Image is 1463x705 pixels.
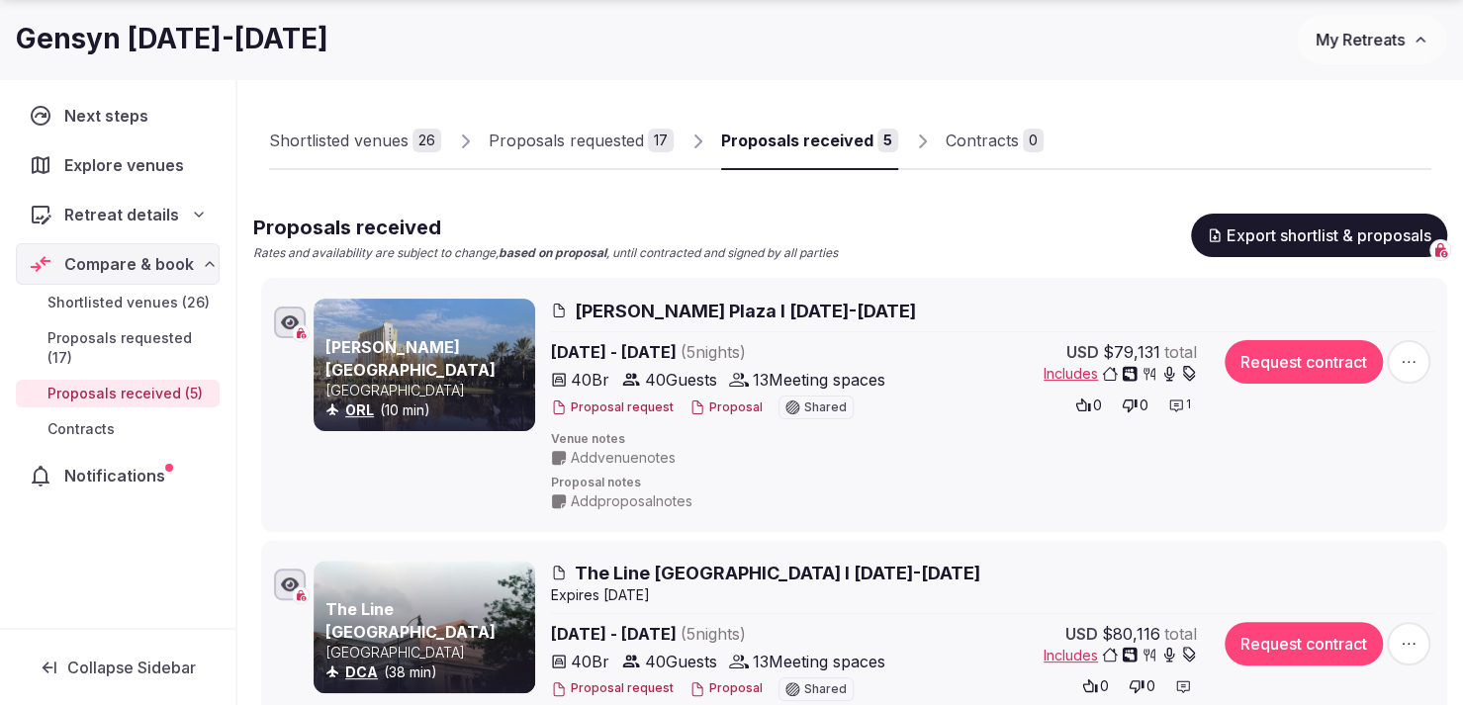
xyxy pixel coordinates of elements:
[1103,340,1160,364] span: $79,131
[1069,392,1108,419] button: 0
[645,368,717,392] span: 40 Guests
[571,491,692,511] span: Add proposal notes
[64,104,156,128] span: Next steps
[551,475,1434,491] span: Proposal notes
[16,144,220,186] a: Explore venues
[499,245,606,260] strong: based on proposal
[489,113,674,170] a: Proposals requested17
[551,622,899,646] span: [DATE] - [DATE]
[753,368,885,392] span: 13 Meeting spaces
[345,663,378,680] a: DCA
[64,252,194,276] span: Compare & book
[16,646,220,689] button: Collapse Sidebar
[1102,622,1160,646] span: $80,116
[412,129,441,152] div: 26
[325,381,531,400] p: [GEOGRAPHIC_DATA]
[946,129,1019,152] div: Contracts
[1065,622,1098,646] span: USD
[551,399,674,416] button: Proposal request
[16,380,220,407] a: Proposals received (5)
[1116,392,1154,419] button: 0
[1225,340,1383,384] button: Request contract
[1225,622,1383,665] button: Request contract
[64,203,179,226] span: Retreat details
[681,624,746,644] span: ( 5 night s )
[1164,340,1197,364] span: total
[16,455,220,496] a: Notifications
[345,400,374,420] button: ORL
[47,384,203,403] span: Proposals received (5)
[575,299,916,323] span: [PERSON_NAME] Plaza I [DATE]-[DATE]
[269,113,441,170] a: Shortlisted venues26
[67,658,196,677] span: Collapse Sidebar
[1076,672,1115,700] button: 0
[877,129,898,152] div: 5
[753,650,885,673] span: 13 Meeting spaces
[16,95,220,136] a: Next steps
[489,129,644,152] div: Proposals requested
[16,324,220,372] a: Proposals requested (17)
[804,401,847,413] span: Shared
[345,401,374,418] a: ORL
[1066,340,1099,364] span: USD
[1093,396,1102,415] span: 0
[16,20,328,58] h1: Gensyn [DATE]-[DATE]
[64,153,192,177] span: Explore venues
[1140,396,1148,415] span: 0
[47,293,210,312] span: Shortlisted venues (26)
[325,643,531,662] p: [GEOGRAPHIC_DATA]
[551,680,674,697] button: Proposal request
[1023,129,1044,152] div: 0
[345,662,378,682] button: DCA
[47,419,115,439] span: Contracts
[551,340,899,364] span: [DATE] - [DATE]
[721,113,898,170] a: Proposals received5
[551,431,1434,448] span: Venue notes
[1297,15,1447,64] button: My Retreats
[1123,672,1161,700] button: 0
[269,129,409,152] div: Shortlisted venues
[325,400,531,420] div: (10 min)
[1191,214,1447,257] button: Export shortlist & proposals
[689,680,763,697] button: Proposal
[648,129,674,152] div: 17
[721,129,873,152] div: Proposals received
[689,399,763,416] button: Proposal
[571,650,609,673] span: 40 Br
[1186,397,1191,413] span: 1
[575,561,980,585] span: The Line [GEOGRAPHIC_DATA] I [DATE]-[DATE]
[16,289,220,316] a: Shortlisted venues (26)
[1044,646,1197,665] button: Includes
[64,464,173,487] span: Notifications
[946,113,1044,170] a: Contracts0
[1146,676,1155,696] span: 0
[551,585,1434,605] div: Expire s [DATE]
[645,650,717,673] span: 40 Guests
[681,342,746,362] span: ( 5 night s )
[1044,364,1197,384] button: Includes
[571,368,609,392] span: 40 Br
[1164,622,1197,646] span: total
[1100,676,1109,696] span: 0
[571,448,676,468] span: Add venue notes
[325,662,531,682] div: (38 min)
[804,683,847,695] span: Shared
[253,214,838,241] h2: Proposals received
[47,328,212,368] span: Proposals requested (17)
[16,415,220,443] a: Contracts
[325,337,496,379] a: [PERSON_NAME][GEOGRAPHIC_DATA]
[325,599,496,641] a: The Line [GEOGRAPHIC_DATA]
[1316,30,1405,49] span: My Retreats
[253,245,838,262] p: Rates and availability are subject to change, , until contracted and signed by all parties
